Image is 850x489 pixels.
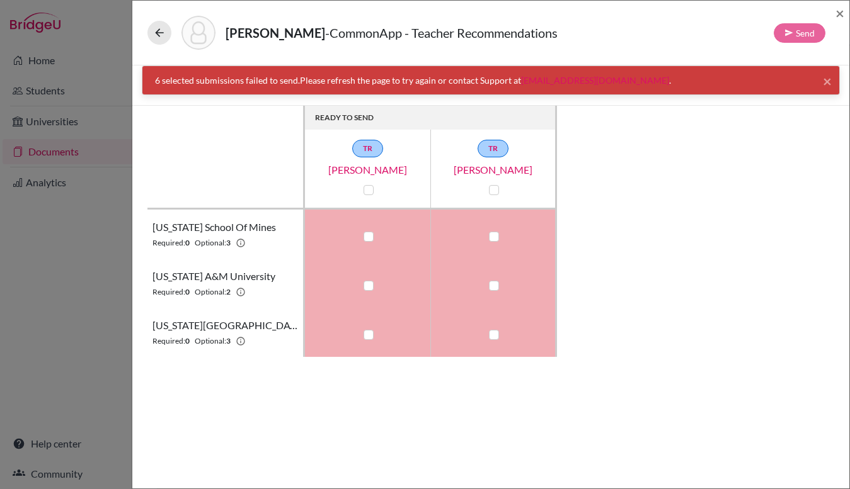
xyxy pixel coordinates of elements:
a: [PERSON_NAME] [305,162,431,177]
span: Required: [152,335,185,347]
div: 6 selected submissions failed to send. [155,74,827,87]
span: [US_STATE] School of Mines [152,220,276,235]
a: TR [478,140,508,157]
span: × [836,4,844,22]
b: 0 [185,335,190,347]
b: 2 [226,286,231,298]
b: 0 [185,237,190,249]
span: - CommonApp - Teacher Recommendations [325,25,558,40]
span: [US_STATE][GEOGRAPHIC_DATA] [152,318,298,333]
a: [EMAIL_ADDRESS][DOMAIN_NAME] [521,75,669,86]
span: Optional: [195,286,226,298]
b: 3 [226,335,231,347]
span: Optional: [195,237,226,249]
b: 0 [185,286,190,298]
iframe: Intercom live chat [807,446,837,476]
span: Required: [152,286,185,298]
span: [US_STATE] A&M University [152,269,275,284]
button: Close [823,74,832,89]
a: [PERSON_NAME] [430,162,556,177]
b: 3 [226,237,231,249]
a: TR [352,140,383,157]
strong: [PERSON_NAME] [226,25,325,40]
span: Please refresh the page to try again or contact Support at . [300,75,671,86]
button: Close [836,6,844,21]
th: READY TO SEND [305,106,557,130]
span: Optional: [195,335,226,347]
button: Send [774,23,825,43]
span: Required: [152,237,185,249]
span: × [823,72,832,90]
